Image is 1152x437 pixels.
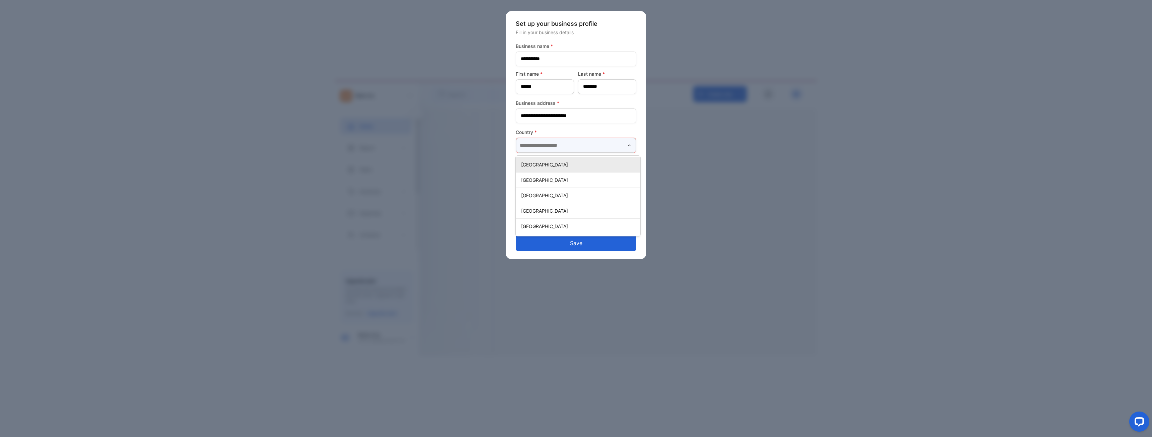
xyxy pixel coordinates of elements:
[516,29,636,36] p: Fill in your business details
[516,43,636,50] label: Business name
[516,19,636,28] p: Set up your business profile
[521,223,638,230] p: [GEOGRAPHIC_DATA]
[521,207,638,214] p: [GEOGRAPHIC_DATA]
[521,161,638,168] p: [GEOGRAPHIC_DATA]
[521,176,638,184] p: [GEOGRAPHIC_DATA]
[516,70,574,77] label: First name
[516,235,636,251] button: Save
[578,70,636,77] label: Last name
[516,129,636,136] label: Country
[1124,409,1152,437] iframe: LiveChat chat widget
[516,154,636,163] p: This field is required
[516,99,636,106] label: Business address
[521,192,638,199] p: [GEOGRAPHIC_DATA]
